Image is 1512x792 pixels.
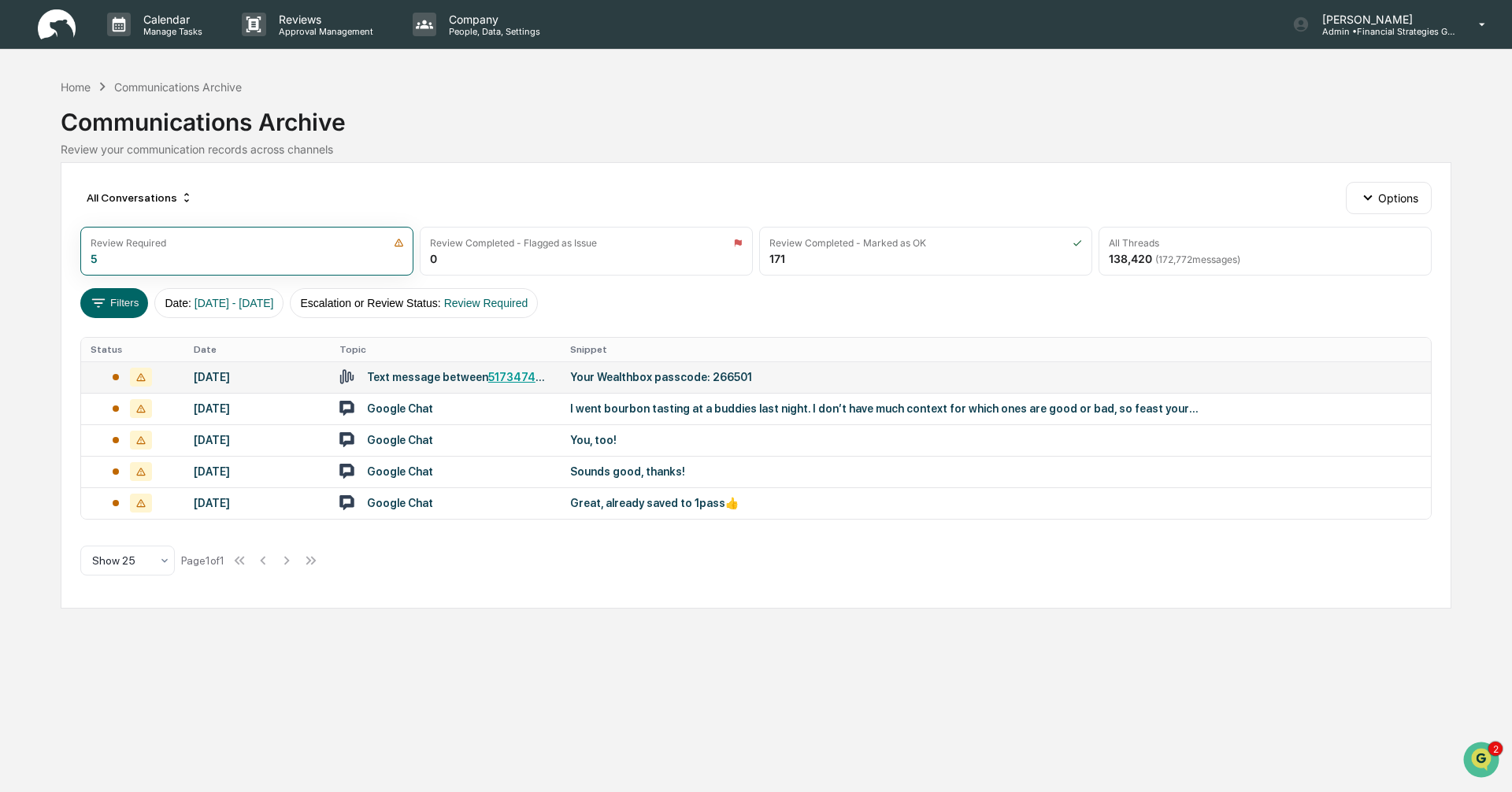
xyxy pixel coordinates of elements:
[367,402,433,415] div: Google Chat
[81,338,184,361] th: Status
[1155,254,1240,265] span: ( 172,772 messages)
[367,497,433,509] div: Google Chat
[157,390,191,402] span: Pylon
[194,497,321,509] div: [DATE]
[367,434,433,446] div: Google Chat
[570,371,1200,383] div: Your Wealthbox passcode: 266501
[394,238,404,248] img: icon
[244,172,287,191] button: See all
[130,322,195,338] span: Attestations
[49,257,128,269] span: [PERSON_NAME]
[71,136,217,149] div: We're available if you need us!
[131,13,210,26] p: Calendar
[154,288,283,318] button: Date:[DATE] - [DATE]
[16,242,41,267] img: Jack Rasmussen
[266,26,381,37] p: Approval Management
[436,13,548,26] p: Company
[1310,13,1456,26] p: [PERSON_NAME]
[195,297,274,309] span: [DATE] - [DATE]
[111,390,191,402] a: Powered byPylon
[769,252,785,265] div: 171
[1073,238,1082,248] img: icon
[16,199,41,224] img: Jack Rasmussen
[266,13,381,26] p: Reviews
[131,214,136,227] span: •
[444,297,528,309] span: Review Required
[91,237,166,249] div: Review Required
[1109,252,1240,265] div: 138,420
[49,214,128,227] span: [PERSON_NAME]
[367,371,551,383] div: Text message between ,
[91,252,98,265] div: 5
[194,402,321,415] div: [DATE]
[61,80,91,94] div: Home
[16,175,101,187] div: Past conversations
[139,257,172,269] span: [DATE]
[570,434,1200,446] div: You, too!
[139,214,172,227] span: [DATE]
[9,346,106,374] a: 🔎Data Lookup
[16,120,44,149] img: 1746055101610-c473b297-6a78-478c-a979-82029cc54cd1
[31,215,44,228] img: 1746055101610-c473b297-6a78-478c-a979-82029cc54cd1
[1346,182,1432,213] button: Options
[61,142,1451,156] div: Review your communication records across channels
[430,237,597,249] div: Review Completed - Flagged as Issue
[80,185,199,210] div: All Conversations
[16,324,28,336] div: 🖐️
[61,95,1451,136] div: Communications Archive
[31,257,44,270] img: 1746055101610-c473b297-6a78-478c-a979-82029cc54cd1
[71,120,258,136] div: Start new chat
[80,288,149,318] button: Filters
[1109,237,1159,249] div: All Threads
[38,9,76,40] img: logo
[561,338,1431,361] th: Snippet
[488,371,556,383] a: 5173474337
[570,497,1200,509] div: Great, already saved to 1pass👍
[33,120,61,149] img: 8933085812038_c878075ebb4cc5468115_72.jpg
[290,288,538,318] button: Escalation or Review Status:Review Required
[16,33,287,58] p: How can we help?
[268,125,287,144] button: Start new chat
[31,322,102,338] span: Preclearance
[41,72,260,88] input: Clear
[570,402,1200,415] div: I went bourbon tasting at a buddies last night. I don’t have much context for which ones are good...
[184,338,330,361] th: Date
[108,316,202,344] a: 🗄️Attestations
[131,257,136,269] span: •
[733,238,743,248] img: icon
[31,352,99,368] span: Data Lookup
[114,80,242,94] div: Communications Archive
[131,26,210,37] p: Manage Tasks
[194,371,321,383] div: [DATE]
[181,554,224,567] div: Page 1 of 1
[1310,26,1456,37] p: Admin • Financial Strategies Group (FSG)
[114,324,127,336] div: 🗄️
[194,434,321,446] div: [DATE]
[194,465,321,478] div: [DATE]
[570,465,1200,478] div: Sounds good, thanks!
[430,252,437,265] div: 0
[9,316,108,344] a: 🖐️Preclearance
[16,353,28,366] div: 🔎
[769,237,926,249] div: Review Completed - Marked as OK
[1462,740,1504,783] iframe: Open customer support
[436,26,548,37] p: People, Data, Settings
[330,338,561,361] th: Topic
[367,465,433,478] div: Google Chat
